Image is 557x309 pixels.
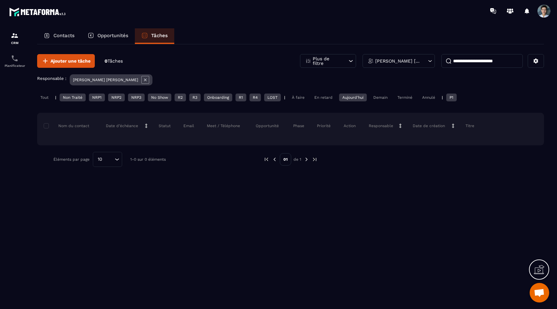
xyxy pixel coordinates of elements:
p: Planificateur [2,64,28,67]
div: Search for option [93,152,122,167]
div: NRP3 [128,94,145,101]
a: schedulerschedulerPlanificateur [2,50,28,72]
p: Responsable [369,123,393,128]
div: À faire [289,94,308,101]
p: Statut [159,123,171,128]
span: 10 [95,156,105,163]
div: R2 [175,94,186,101]
div: Non Traité [60,94,86,101]
input: Search for option [105,156,113,163]
p: Éléments par page [53,157,90,162]
div: NRP1 [89,94,105,101]
span: Ajouter une tâche [50,58,91,64]
p: Nom du contact [45,123,89,128]
p: Titre [465,123,474,128]
div: Tout [37,94,52,101]
p: [PERSON_NAME] [PERSON_NAME] [73,78,138,82]
p: Meet / Téléphone [207,123,240,128]
p: | [284,95,285,100]
p: Priorité [317,123,331,128]
div: Annulé [419,94,438,101]
div: Onboarding [204,94,232,101]
img: prev [272,156,278,162]
p: 01 [280,153,291,166]
p: Phase [293,123,304,128]
p: Responsable : [37,76,66,81]
img: formation [11,32,19,39]
div: R3 [189,94,201,101]
a: formationformationCRM [2,27,28,50]
div: P1 [446,94,457,101]
button: Ajouter une tâche [37,54,95,68]
div: En retard [311,94,336,101]
img: scheduler [11,54,19,62]
p: | [442,95,443,100]
img: next [312,156,318,162]
p: Contacts [53,33,75,38]
p: Opportunités [97,33,128,38]
p: Date d’échéance [106,123,138,128]
div: Terminé [394,94,416,101]
div: R4 [250,94,261,101]
p: Plus de filtre [313,56,341,66]
p: Date de création [413,123,445,128]
div: R1 [236,94,246,101]
div: Ouvrir le chat [530,283,549,302]
img: next [304,156,309,162]
p: [PERSON_NAME] [PERSON_NAME] [375,59,421,63]
p: Opportunité [256,123,279,128]
p: 1-0 sur 0 éléments [130,157,166,162]
div: Demain [370,94,391,101]
p: Action [344,123,356,128]
p: Email [183,123,194,128]
p: 0 [105,58,123,64]
p: CRM [2,41,28,45]
a: Tâches [135,28,174,44]
a: Opportunités [81,28,135,44]
img: prev [264,156,269,162]
span: Tâches [107,58,123,64]
p: | [55,95,56,100]
p: Tâches [151,33,168,38]
div: NRP2 [108,94,125,101]
a: Contacts [37,28,81,44]
p: de 1 [293,157,301,162]
div: LOST [264,94,281,101]
div: No Show [148,94,171,101]
img: logo [9,6,68,18]
div: Aujourd'hui [339,94,367,101]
